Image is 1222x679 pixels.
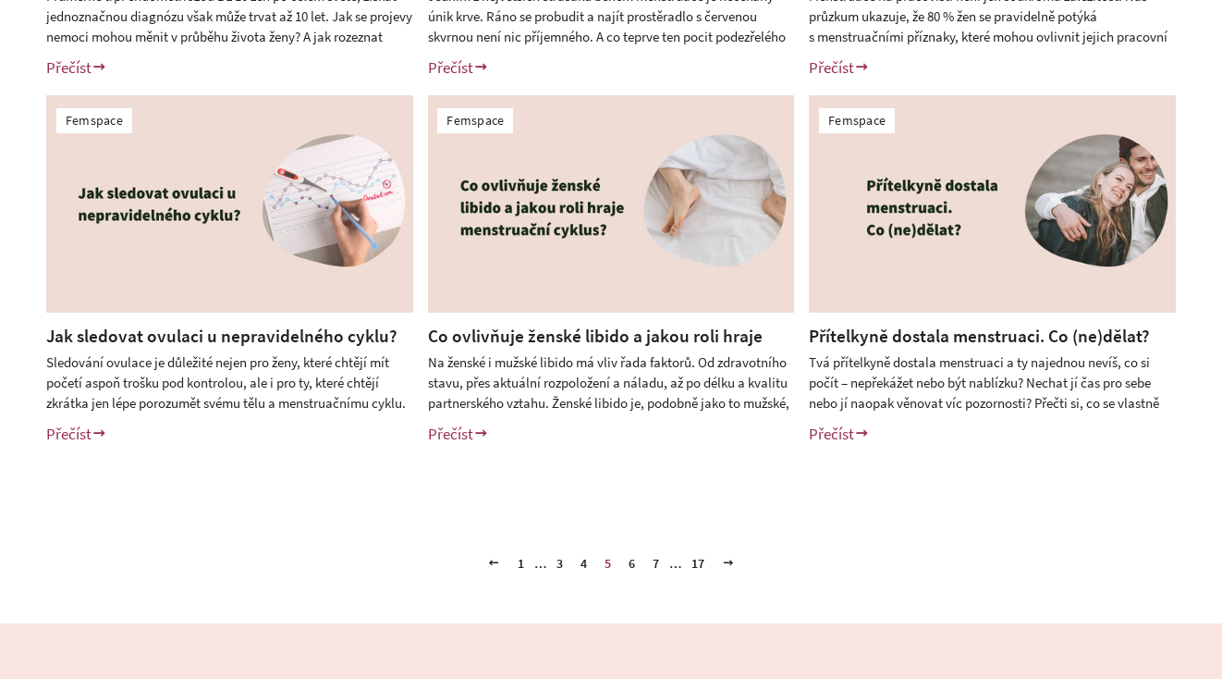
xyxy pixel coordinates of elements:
span: … [669,557,681,570]
a: 1 [510,549,532,577]
a: Přečíst [46,424,107,444]
a: 17 [684,549,712,577]
a: Přečíst [809,57,870,78]
img: Přítelkyně dostala menstruaci. Co (ne)dělat? [809,95,1176,313]
a: Femspace [828,112,886,129]
span: 5 [597,549,618,577]
a: 4 [573,549,594,577]
div: Sledování ovulace je důležité nejen pro ženy, které chtějí mít početí aspoň trošku pod kontrolou,... [46,352,413,413]
a: 6 [621,549,642,577]
a: Femspace [66,112,123,129]
img: Co ovlivňuje ženské libido a jakou roli hraje menstruační cyklus? [428,95,795,313]
a: 3 [549,549,570,577]
a: Přečíst [809,424,870,444]
div: Na ženské i mužské libido má vliv řada faktorů. Od zdravotního stavu, přes aktuální rozpoložení a... [428,352,795,413]
a: 7 [645,549,666,577]
span: … [534,557,546,570]
a: Přečíst [428,57,489,78]
a: Femspace [446,112,504,129]
a: Co ovlivňuje ženské libido a jakou roli hraje menstruační cyklus? [428,325,763,372]
a: Přítelkyně dostala menstruaci. Co (ne)dělat? [809,325,1150,347]
a: Přečíst [46,57,107,78]
a: Přečíst [428,424,489,444]
a: Jak sledovat ovulaci u nepravidelného cyklu? [46,325,397,347]
div: Tvá přítelkyně dostala menstruaci a ty najednou nevíš, co si počít – nepřekážet nebo být nablízku... [809,352,1176,413]
img: Jak sledovat ovulaci u nepravidelného cyklu? [46,95,413,313]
